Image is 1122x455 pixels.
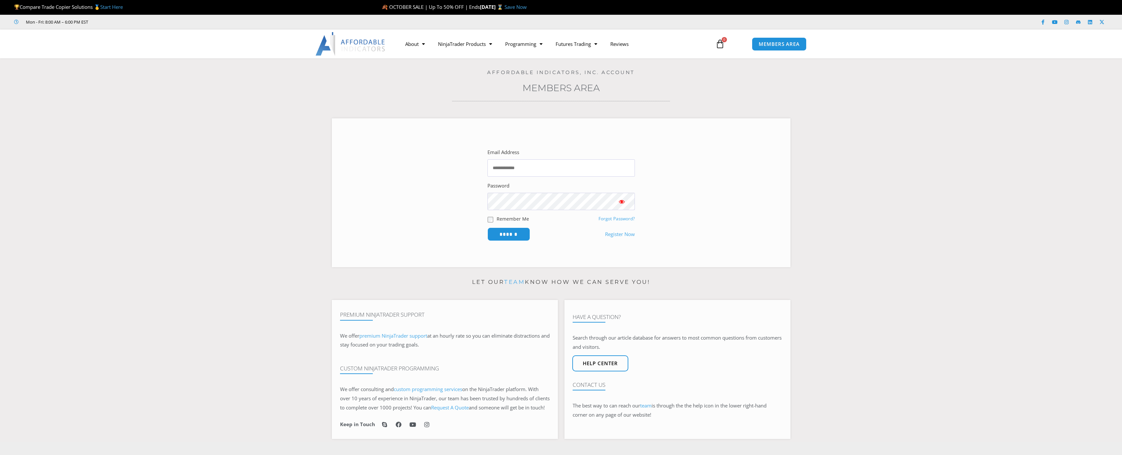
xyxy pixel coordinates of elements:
a: Request A Quote [431,404,469,411]
label: Password [487,181,509,190]
a: Affordable Indicators, Inc. Account [487,69,635,75]
img: LogoAI | Affordable Indicators – NinjaTrader [315,32,386,56]
a: Futures Trading [549,36,604,51]
a: About [399,36,431,51]
p: Let our know how we can serve you! [332,277,790,287]
a: 0 [706,34,734,53]
iframe: Customer reviews powered by Trustpilot [97,19,196,25]
h4: Premium NinjaTrader Support [340,311,550,318]
a: Start Here [100,4,123,10]
a: custom programming services [394,386,462,392]
img: 🏆 [14,5,19,10]
h4: Have A Question? [573,314,782,320]
p: The best way to can reach our is through the the help icon in the lower right-hand corner on any ... [573,401,782,420]
span: 0 [722,37,727,42]
span: We offer consulting and [340,386,462,392]
span: Mon - Fri: 8:00 AM – 6:00 PM EST [24,18,88,26]
span: Compare Trade Copier Solutions 🥇 [14,4,123,10]
label: Email Address [487,148,519,157]
a: MEMBERS AREA [752,37,807,51]
nav: Menu [399,36,708,51]
strong: [DATE] ⌛ [480,4,504,10]
a: Forgot Password? [599,216,635,222]
a: team [504,279,525,285]
span: We offer [340,332,359,339]
a: Help center [572,355,628,371]
h4: Contact Us [573,382,782,388]
h4: Custom NinjaTrader Programming [340,365,550,372]
h6: Keep in Touch [340,421,375,427]
span: at an hourly rate so you can eliminate distractions and stay focused on your trading goals. [340,332,550,348]
a: team [640,402,652,409]
span: on the NinjaTrader platform. With over 10 years of experience in NinjaTrader, our team has been t... [340,386,550,411]
a: Programming [499,36,549,51]
a: Save Now [504,4,527,10]
p: Search through our article database for answers to most common questions from customers and visit... [573,333,782,352]
span: Help center [583,361,618,366]
label: Remember Me [497,215,529,222]
button: Show password [609,193,635,210]
a: NinjaTrader Products [431,36,499,51]
a: Members Area [523,82,600,93]
a: Reviews [604,36,635,51]
a: Register Now [605,230,635,239]
span: MEMBERS AREA [759,42,800,47]
a: premium NinjaTrader support [359,332,427,339]
span: 🍂 OCTOBER SALE | Up To 50% OFF | Ends [382,4,480,10]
